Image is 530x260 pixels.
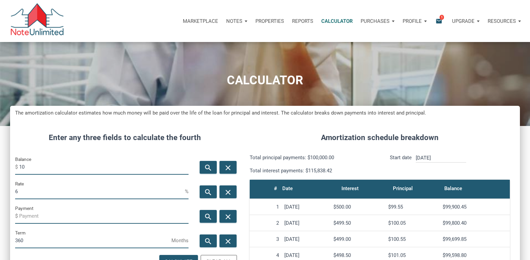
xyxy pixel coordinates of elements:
button: close [219,185,237,198]
p: Calculator [321,18,353,24]
label: Balance [15,155,31,163]
button: search [200,185,217,198]
div: 2 [252,220,279,226]
button: Purchases [357,11,399,31]
button: Notes [222,11,251,31]
i: search [204,213,212,221]
a: Calculator [317,11,357,31]
label: Term [15,229,26,237]
i: search [204,164,212,172]
button: Marketplace [179,11,222,31]
span: % [185,186,189,197]
i: close [224,213,232,221]
label: Rate [15,180,24,188]
p: Upgrade [452,18,475,24]
p: Notes [226,18,242,24]
h5: The amortization calculator estimates how much money will be paid over the life of the loan for p... [15,109,515,117]
span: 1 [440,14,444,20]
div: $99,900.45 [443,204,507,210]
button: search [200,210,217,223]
div: $500.00 [333,204,383,210]
div: $100.05 [388,220,438,226]
div: Interest [341,184,359,193]
div: [DATE] [284,236,328,242]
div: $101.05 [388,252,438,258]
button: close [219,210,237,223]
div: $99,800.40 [443,220,507,226]
div: $498.50 [333,252,383,258]
div: $499.00 [333,236,383,242]
div: Principal [393,184,413,193]
h4: Amortization schedule breakdown [245,132,515,143]
div: # [274,184,277,193]
input: Balance [19,160,189,175]
div: $100.55 [388,236,438,242]
i: search [204,237,212,246]
div: $99,699.85 [443,236,507,242]
p: Total principal payments: $100,000.00 [250,154,375,162]
i: close [224,237,232,246]
p: Resources [488,18,516,24]
div: $99,598.80 [443,252,507,258]
input: Rate [15,184,185,199]
div: 1 [252,204,279,210]
button: close [219,234,237,247]
div: $499.50 [333,220,383,226]
h1: CALCULATOR [5,74,525,87]
input: Payment [19,209,189,224]
button: Reports [288,11,317,31]
i: close [224,188,232,197]
div: Date [282,184,293,193]
p: Purchases [361,18,390,24]
button: Resources [484,11,525,31]
div: [DATE] [284,204,328,210]
button: Profile [399,11,431,31]
div: [DATE] [284,220,328,226]
i: email [435,17,443,25]
span: Months [171,235,189,246]
input: Term [15,233,171,248]
p: Reports [292,18,313,24]
i: search [204,188,212,197]
button: search [200,161,217,174]
div: $99.55 [388,204,438,210]
button: close [219,161,237,174]
i: close [224,164,232,172]
button: Upgrade [448,11,484,31]
p: Profile [403,18,422,24]
div: [DATE] [284,252,328,258]
button: search [200,234,217,247]
a: Properties [251,11,288,31]
p: Properties [255,18,284,24]
img: NoteUnlimited [10,3,64,39]
p: Marketplace [183,18,218,24]
button: email1 [431,11,448,31]
label: Payment [15,204,33,212]
span: $ [15,211,19,221]
div: Balance [444,184,462,193]
p: Start date [390,154,412,175]
p: Total interest payments: $115,838.42 [250,167,375,175]
div: 4 [252,252,279,258]
div: 3 [252,236,279,242]
h4: Enter any three fields to calculate the fourth [15,132,235,143]
span: $ [15,162,19,172]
